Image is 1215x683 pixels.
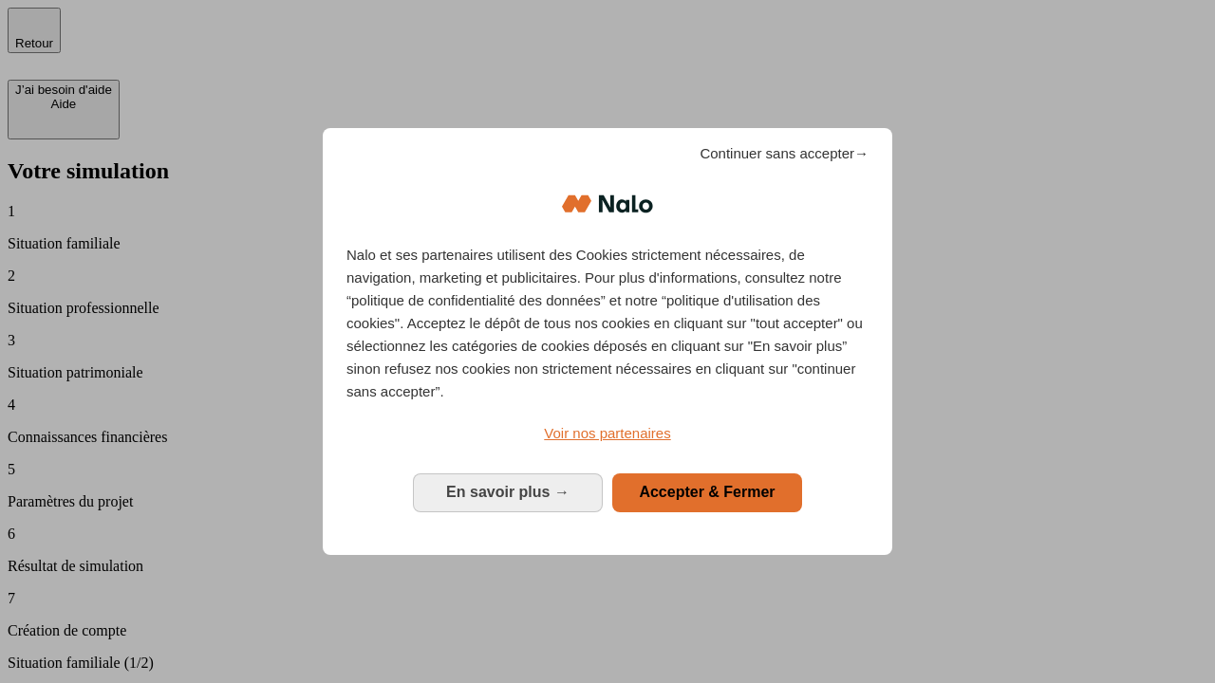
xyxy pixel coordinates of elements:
span: Continuer sans accepter→ [700,142,869,165]
div: Bienvenue chez Nalo Gestion du consentement [323,128,892,554]
span: Voir nos partenaires [544,425,670,441]
a: Voir nos partenaires [346,422,869,445]
p: Nalo et ses partenaires utilisent des Cookies strictement nécessaires, de navigation, marketing e... [346,244,869,403]
span: En savoir plus → [446,484,570,500]
span: Accepter & Fermer [639,484,775,500]
button: En savoir plus: Configurer vos consentements [413,473,603,511]
button: Accepter & Fermer: Accepter notre traitement des données et fermer [612,473,802,511]
img: Logo [562,175,653,232]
